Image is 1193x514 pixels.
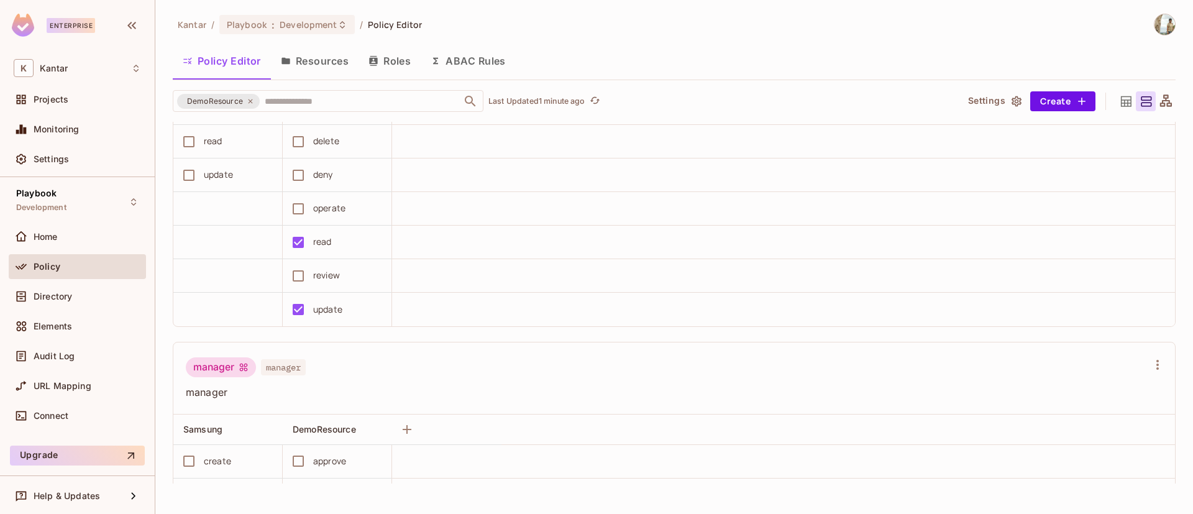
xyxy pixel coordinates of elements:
div: update [313,303,342,316]
img: SReyMgAAAABJRU5ErkJggg== [12,14,34,37]
img: Spoorthy D Gopalagowda [1154,14,1175,35]
button: refresh [588,94,603,109]
span: URL Mapping [34,381,91,391]
span: DemoResource [180,95,250,108]
div: deny [313,168,333,181]
button: Open [462,93,479,110]
button: ABAC Rules [421,45,516,76]
div: review [313,268,340,282]
span: Policy Editor [368,19,423,30]
li: / [211,19,214,30]
button: Policy Editor [173,45,271,76]
div: operate [313,201,345,215]
span: Playbook [16,188,57,198]
span: Help & Updates [34,491,100,501]
span: Settings [34,154,69,164]
button: Settings [963,91,1025,111]
button: Upgrade [10,446,145,466]
div: update [204,168,233,181]
span: manager [186,385,1148,399]
span: Samsung [183,424,222,434]
span: Development [16,203,66,213]
li: / [360,19,363,30]
span: Workspace: Kantar [40,63,68,73]
span: Directory [34,291,72,301]
p: Last Updated 1 minute ago [488,96,585,106]
div: delete [313,134,339,148]
div: DemoResource [177,94,260,109]
span: Monitoring [34,124,80,134]
span: : [271,20,275,30]
span: Home [34,232,58,242]
div: read [313,235,332,249]
span: K [14,59,34,77]
span: the active workspace [178,19,206,30]
button: Create [1030,91,1095,111]
span: Development [280,19,337,30]
span: Policy [34,262,60,272]
span: manager [261,359,306,375]
span: Audit Log [34,351,75,361]
div: create [204,454,231,468]
button: Roles [359,45,421,76]
span: Elements [34,321,72,331]
button: Resources [271,45,359,76]
div: approve [313,454,346,468]
span: Projects [34,94,68,104]
div: manager [186,357,256,377]
div: Enterprise [47,18,95,33]
span: DemoResource [293,424,356,434]
div: read [204,134,222,148]
span: refresh [590,95,600,108]
span: Playbook [227,19,267,30]
span: Click to refresh data [585,94,603,109]
span: Connect [34,411,68,421]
